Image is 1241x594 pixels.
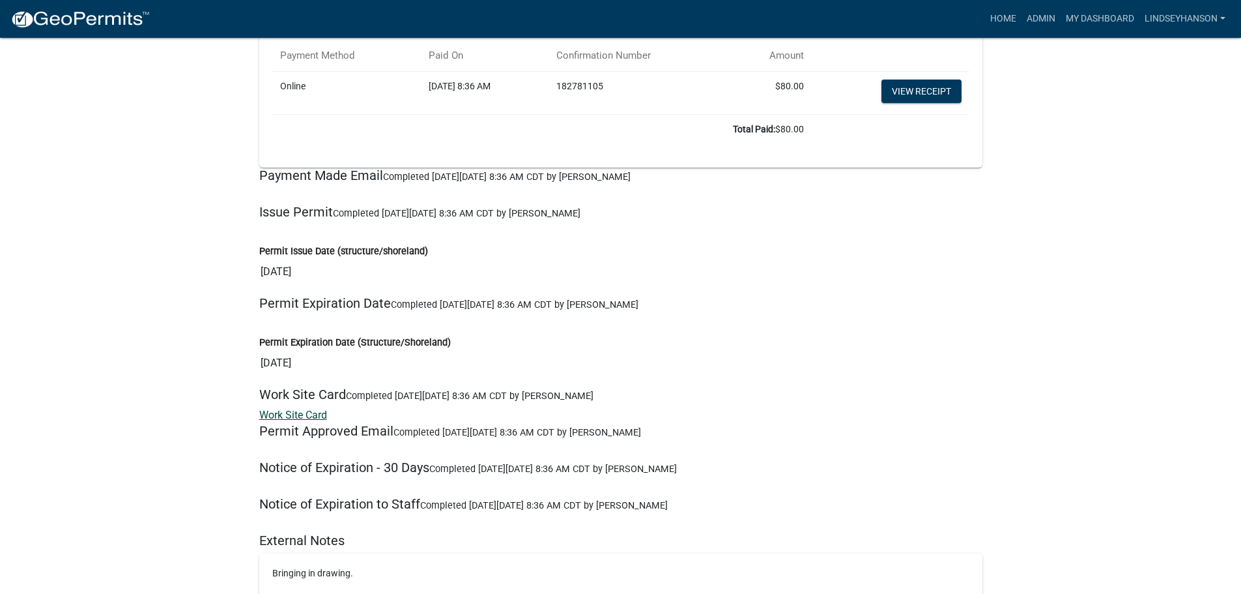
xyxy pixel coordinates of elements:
th: Amount [729,40,812,71]
label: Permit Expiration Date (Structure/Shoreland) [259,338,451,348]
td: [DATE] 8:36 AM [421,72,549,115]
span: Completed [DATE][DATE] 8:36 AM CDT by [PERSON_NAME] [393,427,641,438]
th: Paid On [421,40,549,71]
span: Completed [DATE][DATE] 8:36 AM CDT by [PERSON_NAME] [420,500,668,511]
span: Completed [DATE][DATE] 8:36 AM CDT by [PERSON_NAME] [346,391,593,402]
td: $80.00 [272,115,812,145]
span: Completed [DATE][DATE] 8:36 AM CDT by [PERSON_NAME] [391,299,638,310]
span: Completed [DATE][DATE] 8:36 AM CDT by [PERSON_NAME] [383,171,631,183]
span: Completed [DATE][DATE] 8:36 AM CDT by [PERSON_NAME] [333,208,580,219]
h5: Issue Permit [259,204,982,220]
h5: Work Site Card [259,387,982,402]
h5: Notice of Expiration to Staff [259,496,982,512]
p: Bringing in drawing. [272,567,969,580]
h5: Permit Expiration Date [259,295,982,311]
td: Online [272,72,421,115]
h5: External Notes [259,533,982,548]
h5: Notice of Expiration - 30 Days [259,460,982,475]
h5: Permit Approved Email [259,423,982,439]
td: 182781105 [549,72,730,115]
h5: Payment Made Email [259,168,982,183]
th: Confirmation Number [549,40,730,71]
a: View receipt [881,80,962,103]
td: $80.00 [729,72,812,115]
b: Total Paid: [733,124,775,134]
span: Completed [DATE][DATE] 8:36 AM CDT by [PERSON_NAME] [429,464,677,475]
label: Permit Issue Date (structure/shoreland) [259,247,428,256]
th: Payment Method [272,40,421,71]
a: My Dashboard [1061,7,1139,31]
a: Work Site Card [259,409,327,421]
a: Admin [1021,7,1061,31]
a: Lindseyhanson [1139,7,1231,31]
a: Home [985,7,1021,31]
